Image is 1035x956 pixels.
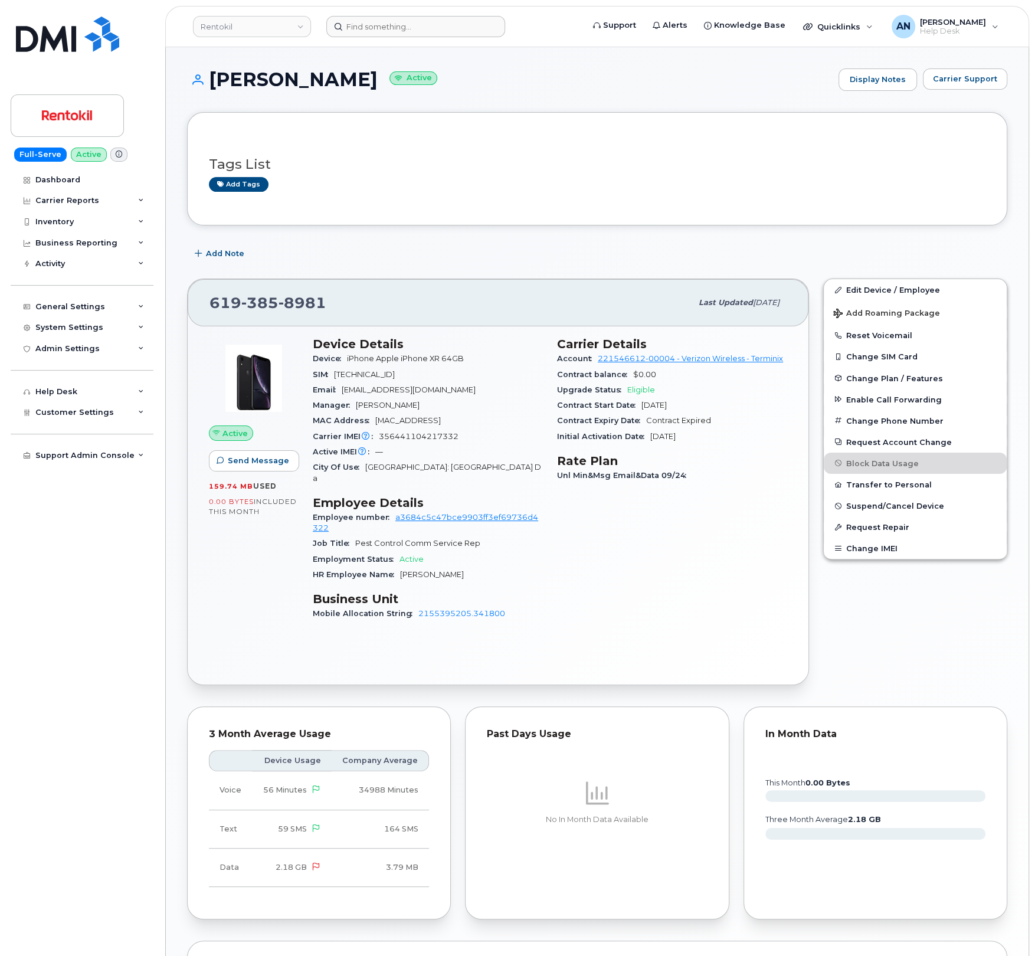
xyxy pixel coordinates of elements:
th: Company Average [332,750,430,771]
span: Account [557,354,598,363]
a: Display Notes [839,68,917,91]
h3: Business Unit [313,592,543,606]
button: Reset Voicemail [824,325,1007,346]
span: Employment Status [313,555,399,564]
span: 2.18 GB [276,863,307,872]
text: this month [765,778,850,787]
a: Edit Device / Employee [824,279,1007,300]
text: three month average [765,815,881,824]
span: Change Plan / Features [846,374,943,382]
span: [DATE] [641,401,667,410]
span: [PERSON_NAME] [356,401,420,410]
span: 159.74 MB [209,482,253,490]
td: Voice [209,771,252,810]
div: Past Days Usage [487,728,707,740]
td: 3.79 MB [332,849,430,887]
span: Suspend/Cancel Device [846,502,944,510]
span: Employee number [313,513,395,522]
button: Request Repair [824,516,1007,538]
button: Block Data Usage [824,453,1007,474]
td: 164 SMS [332,810,430,849]
span: Upgrade Status [557,385,627,394]
span: Pest Control Comm Service Rep [355,539,480,548]
span: 56 Minutes [263,785,307,794]
span: Active [399,555,424,564]
td: Data [209,849,252,887]
span: 59 SMS [278,824,307,833]
span: Manager [313,401,356,410]
span: Contract balance [557,370,633,379]
a: 221546612-00004 - Verizon Wireless - Terminix [598,354,783,363]
a: a3684c5c47bce9903ff3ef69736d4322 [313,513,538,532]
p: No In Month Data Available [487,814,707,825]
span: Contract Expired [646,416,711,425]
span: [PERSON_NAME] [400,570,464,579]
span: [MAC_ADDRESS] [375,416,441,425]
span: Add Note [206,248,244,259]
span: 385 [241,294,279,312]
button: Enable Call Forwarding [824,389,1007,410]
h3: Tags List [209,157,985,172]
span: Contract Expiry Date [557,416,646,425]
span: Add Roaming Package [833,309,940,320]
span: Job Title [313,539,355,548]
button: Change SIM Card [824,346,1007,367]
span: iPhone Apple iPhone XR 64GB [347,354,464,363]
span: Device [313,354,347,363]
tspan: 0.00 Bytes [805,778,850,787]
tspan: 2.18 GB [848,815,881,824]
td: Text [209,810,252,849]
button: Change IMEI [824,538,1007,559]
span: [DATE] [650,432,676,441]
span: Active IMEI [313,447,375,456]
button: Carrier Support [923,68,1007,90]
span: 356441104217332 [379,432,458,441]
span: HR Employee Name [313,570,400,579]
span: 8981 [279,294,326,312]
button: Transfer to Personal [824,474,1007,495]
a: 2155395205.341800 [418,609,505,618]
span: Carrier Support [933,73,997,84]
h3: Employee Details [313,496,543,510]
h3: Device Details [313,337,543,351]
span: $0.00 [633,370,656,379]
button: Request Account Change [824,431,1007,453]
button: Add Note [187,243,254,264]
span: City Of Use [313,463,365,472]
h1: [PERSON_NAME] [187,69,833,90]
div: In Month Data [765,728,985,740]
h3: Rate Plan [557,454,787,468]
span: Email [313,385,342,394]
span: [GEOGRAPHIC_DATA]: [GEOGRAPHIC_DATA] Da [313,463,541,482]
h3: Carrier Details [557,337,787,351]
span: used [253,482,277,490]
span: Initial Activation Date [557,432,650,441]
span: [TECHNICAL_ID] [334,370,395,379]
span: [EMAIL_ADDRESS][DOMAIN_NAME] [342,385,476,394]
span: Mobile Allocation String [313,609,418,618]
img: image20231002-3703462-1qb80zy.jpeg [218,343,289,414]
span: Eligible [627,385,655,394]
a: Add tags [209,177,268,192]
span: Enable Call Forwarding [846,395,942,404]
small: Active [389,71,437,85]
td: 34988 Minutes [332,771,430,810]
span: Last updated [699,298,753,307]
span: Active [222,428,248,439]
span: 619 [209,294,326,312]
span: 0.00 Bytes [209,497,254,506]
span: Contract Start Date [557,401,641,410]
button: Suspend/Cancel Device [824,495,1007,516]
span: MAC Address [313,416,375,425]
div: 3 Month Average Usage [209,728,429,740]
button: Change Plan / Features [824,368,1007,389]
span: SIM [313,370,334,379]
span: Send Message [228,455,289,466]
span: — [375,447,383,456]
span: Unl Min&Msg Email&Data 09/24 [557,471,692,480]
th: Device Usage [252,750,331,771]
iframe: Messenger Launcher [984,905,1026,947]
button: Send Message [209,450,299,472]
span: Carrier IMEI [313,432,379,441]
button: Add Roaming Package [824,300,1007,325]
